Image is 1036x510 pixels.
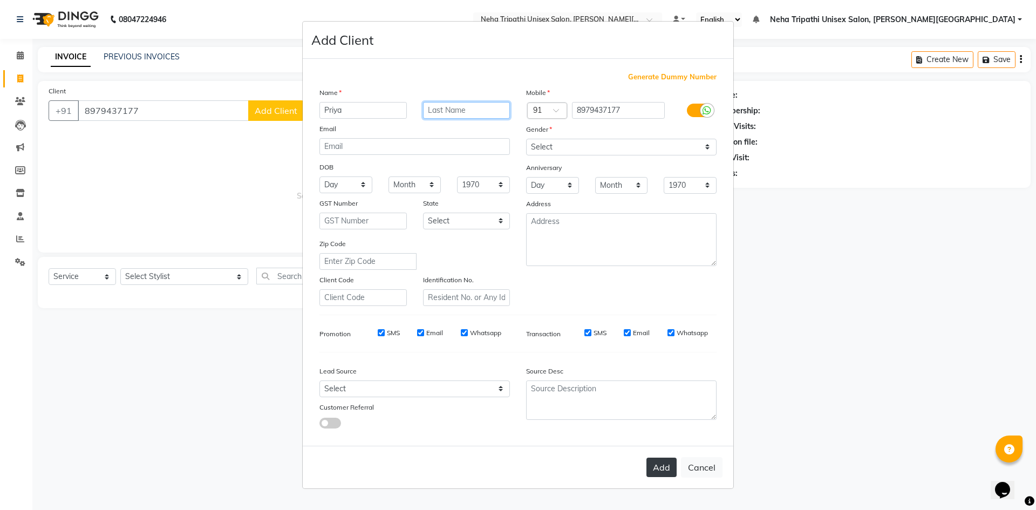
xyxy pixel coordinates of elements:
input: Enter Zip Code [319,253,417,270]
label: Whatsapp [470,328,501,338]
label: Name [319,88,342,98]
label: Anniversary [526,163,562,173]
button: Cancel [681,457,723,478]
label: DOB [319,162,333,172]
label: Lead Source [319,366,357,376]
label: SMS [387,328,400,338]
label: Transaction [526,329,561,339]
button: Add [646,458,677,477]
label: Zip Code [319,239,346,249]
label: Customer Referral [319,403,374,412]
input: Mobile [572,102,665,119]
input: Client Code [319,289,407,306]
label: Promotion [319,329,351,339]
span: Generate Dummy Number [628,72,717,83]
label: Address [526,199,551,209]
label: SMS [594,328,606,338]
input: Resident No. or Any Id [423,289,510,306]
input: Last Name [423,102,510,119]
label: GST Number [319,199,358,208]
label: Whatsapp [677,328,708,338]
label: Email [319,124,336,134]
input: Email [319,138,510,155]
label: State [423,199,439,208]
label: Email [633,328,650,338]
label: Identification No. [423,275,474,285]
h4: Add Client [311,30,373,50]
input: First Name [319,102,407,119]
label: Gender [526,125,552,134]
label: Email [426,328,443,338]
label: Client Code [319,275,354,285]
label: Mobile [526,88,550,98]
iframe: chat widget [991,467,1025,499]
label: Source Desc [526,366,563,376]
input: GST Number [319,213,407,229]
